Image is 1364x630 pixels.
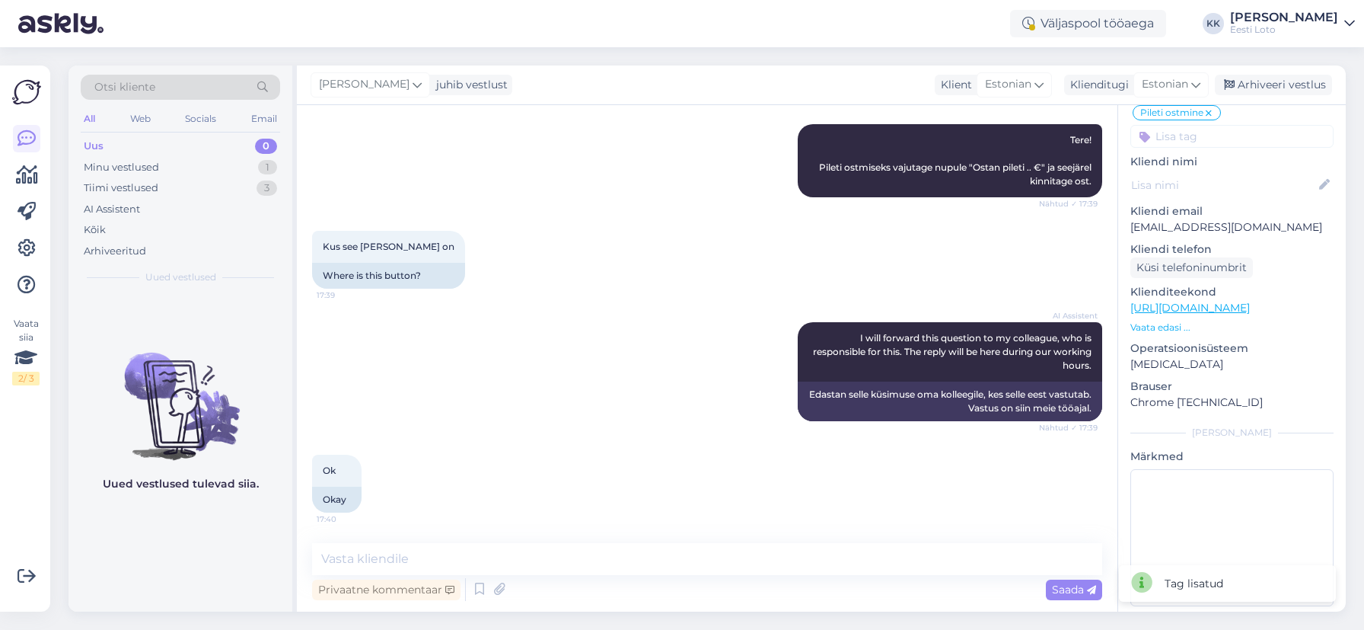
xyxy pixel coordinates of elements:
div: Klienditugi [1064,77,1129,93]
div: Web [127,109,154,129]
div: Väljaspool tööaega [1010,10,1166,37]
a: [PERSON_NAME]Eesti Loto [1230,11,1355,36]
p: Brauser [1130,379,1334,395]
p: [MEDICAL_DATA] [1130,357,1334,373]
div: Tiimi vestlused [84,181,158,196]
div: Minu vestlused [84,160,159,175]
span: [PERSON_NAME] [319,76,410,93]
span: Pileti ostmine [1140,108,1203,117]
div: [PERSON_NAME] [1230,11,1338,24]
span: Estonian [985,76,1031,93]
div: Okay [312,487,362,513]
div: juhib vestlust [430,77,508,93]
p: Kliendi nimi [1130,154,1334,170]
p: Märkmed [1130,449,1334,465]
span: Saada [1052,583,1096,596]
div: 0 [255,139,277,154]
span: Uued vestlused [145,270,216,284]
p: Operatsioonisüsteem [1130,341,1334,357]
div: Socials [182,109,219,129]
div: Klient [935,77,972,93]
div: 2 / 3 [12,372,40,385]
div: Privaatne kommentaar [312,580,461,600]
div: KK [1203,13,1224,34]
div: Arhiveeri vestlus [1215,75,1332,95]
div: Edastan selle küsimuse oma kolleegile, kes selle eest vastutab. Vastus on siin meie tööajal. [798,382,1102,421]
div: Tag lisatud [1165,576,1223,592]
div: 3 [257,181,277,196]
p: [EMAIL_ADDRESS][DOMAIN_NAME] [1130,219,1334,235]
div: AI Assistent [84,202,140,217]
span: Otsi kliente [94,79,155,95]
input: Lisa nimi [1131,177,1316,193]
span: Estonian [1142,76,1188,93]
span: Nähtud ✓ 17:39 [1039,422,1098,433]
div: Email [248,109,280,129]
div: Kõik [84,222,106,238]
p: Uued vestlused tulevad siia. [103,476,259,492]
a: [URL][DOMAIN_NAME] [1130,301,1250,315]
span: 17:40 [317,513,374,525]
span: AI Assistent [1041,310,1098,321]
div: Küsi telefoninumbrit [1130,257,1253,278]
img: No chats [69,325,292,462]
div: Vaata siia [12,317,40,385]
span: Kus see [PERSON_NAME] on [323,241,454,252]
img: Askly Logo [12,78,41,107]
span: 17:39 [317,289,374,301]
span: I will forward this question to my colleague, who is responsible for this. The reply will be here... [813,332,1094,371]
div: 1 [258,160,277,175]
p: Chrome [TECHNICAL_ID] [1130,395,1334,411]
p: Kliendi telefon [1130,241,1334,257]
div: Arhiveeritud [84,244,146,259]
p: Vaata edasi ... [1130,321,1334,334]
input: Lisa tag [1130,125,1334,148]
p: Klienditeekond [1130,284,1334,300]
span: Ok [323,465,336,476]
p: Kliendi email [1130,203,1334,219]
div: Uus [84,139,104,154]
div: Eesti Loto [1230,24,1338,36]
div: [PERSON_NAME] [1130,426,1334,440]
div: All [81,109,98,129]
span: Nähtud ✓ 17:39 [1039,198,1098,209]
div: Where is this button? [312,263,465,289]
